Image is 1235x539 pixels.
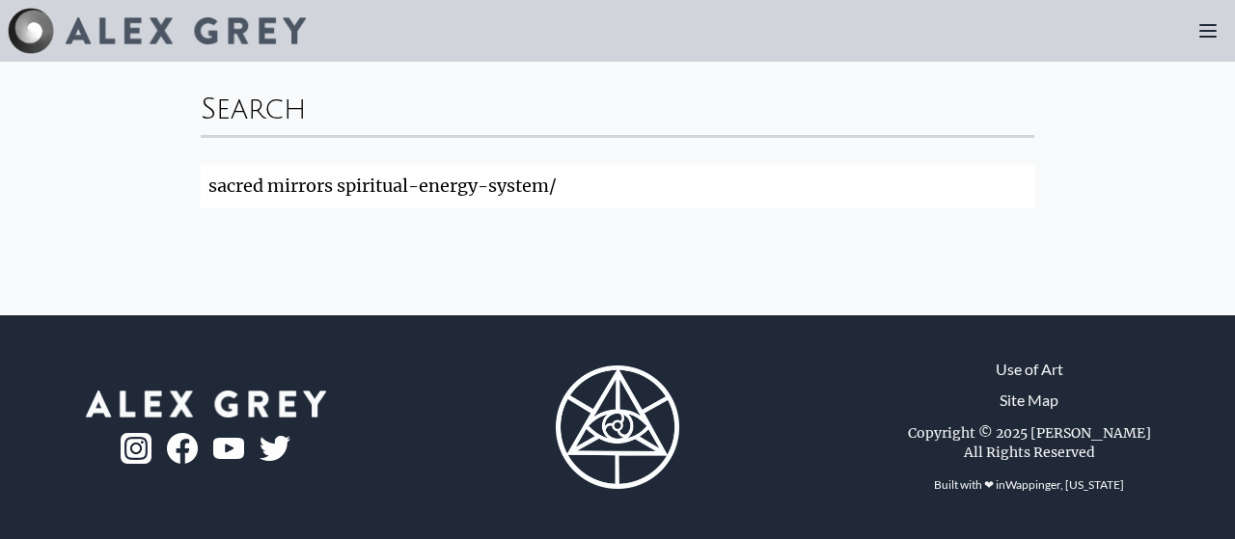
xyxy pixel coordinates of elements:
[201,165,1034,207] input: Search...
[260,436,290,461] img: twitter-logo.png
[1005,477,1124,492] a: Wappinger, [US_STATE]
[167,433,198,464] img: fb-logo.png
[926,470,1132,500] div: Built with ❤ in
[908,423,1151,443] div: Copyright © 2025 [PERSON_NAME]
[964,443,1095,462] div: All Rights Reserved
[996,358,1063,381] a: Use of Art
[1000,389,1058,412] a: Site Map
[121,433,151,464] img: ig-logo.png
[213,438,244,460] img: youtube-logo.png
[201,77,1034,135] div: Search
